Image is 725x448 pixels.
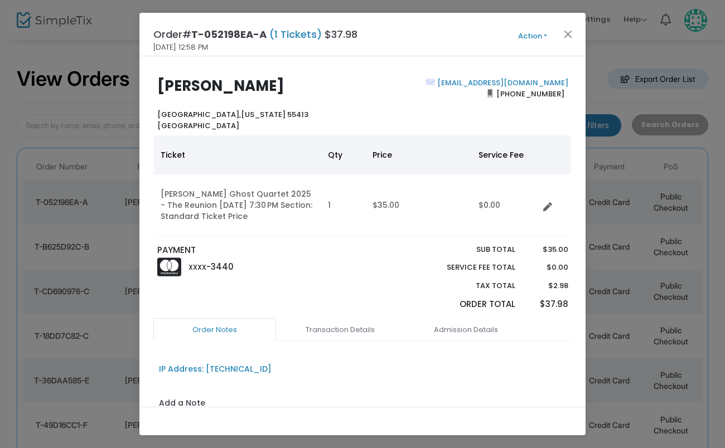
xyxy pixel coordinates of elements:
[472,135,539,174] th: Service Fee
[493,85,568,103] span: [PHONE_NUMBER]
[499,30,566,42] button: Action
[206,261,234,272] span: -3440
[154,135,321,174] th: Ticket
[526,244,568,255] p: $35.00
[526,262,568,273] p: $0.00
[321,135,366,174] th: Qty
[157,109,308,131] b: [US_STATE] 55413 [GEOGRAPHIC_DATA]
[420,262,515,273] p: Service Fee Total
[154,135,571,236] div: Data table
[420,298,515,311] p: Order Total
[279,318,402,342] a: Transaction Details
[526,298,568,311] p: $37.98
[153,27,357,42] h4: Order# $37.98
[366,135,472,174] th: Price
[157,109,241,120] span: [GEOGRAPHIC_DATA],
[472,174,539,236] td: $0.00
[404,318,527,342] a: Admission Details
[191,27,267,41] span: T-052198EA-A
[153,318,276,342] a: Order Notes
[366,174,472,236] td: $35.00
[561,27,576,41] button: Close
[188,262,206,272] span: XXXX
[526,280,568,291] p: $2.98
[420,244,515,255] p: Sub total
[157,76,284,96] b: [PERSON_NAME]
[159,397,205,412] label: Add a Note
[435,77,568,88] a: [EMAIL_ADDRESS][DOMAIN_NAME]
[159,363,272,375] div: IP Address: [TECHNICAL_ID]
[321,174,366,236] td: 1
[157,244,357,257] p: PAYMENT
[154,174,321,236] td: [PERSON_NAME] Ghost Quartet 2025 - The Reunion [DATE] 7:30 PM Section: Standard Ticket Price
[153,42,208,53] span: [DATE] 12:58 PM
[420,280,515,291] p: Tax Total
[267,27,325,41] span: (1 Tickets)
